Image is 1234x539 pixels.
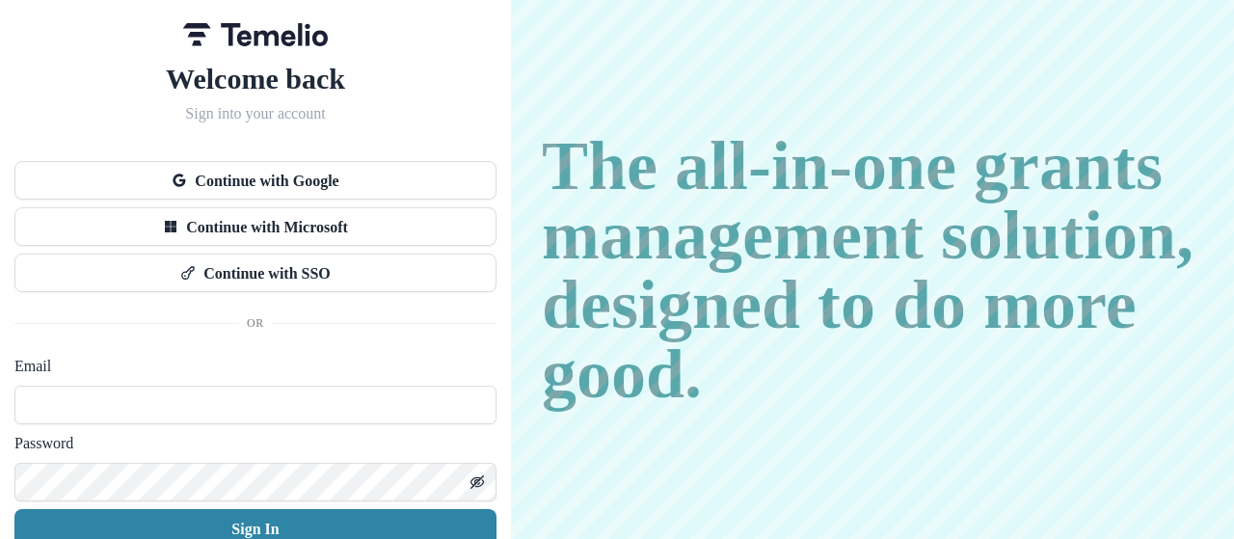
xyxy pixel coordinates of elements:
[14,104,496,122] h2: Sign into your account
[14,355,485,378] label: Email
[14,432,485,455] label: Password
[183,23,328,46] img: Temelio
[14,254,496,292] button: Continue with SSO
[462,467,493,498] button: Toggle password visibility
[14,161,496,200] button: Continue with Google
[14,207,496,246] button: Continue with Microsoft
[14,62,496,96] h1: Welcome back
